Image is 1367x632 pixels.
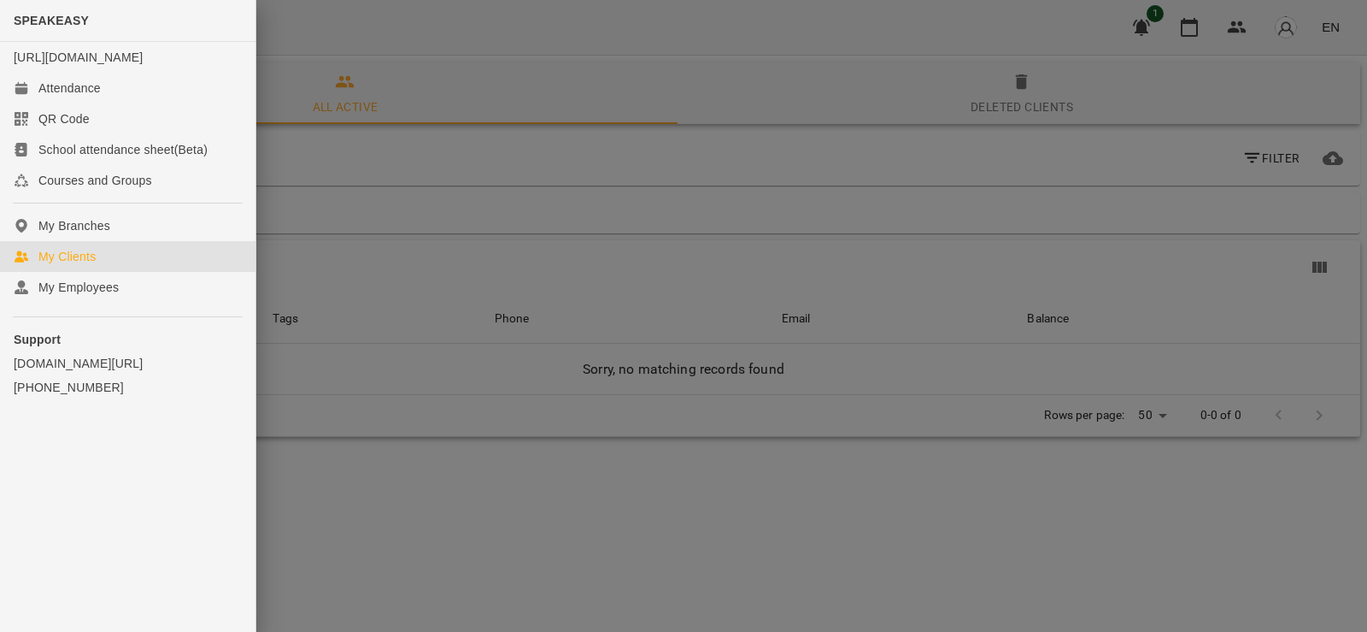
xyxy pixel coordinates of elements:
div: My Branches [38,217,110,234]
a: [PHONE_NUMBER] [14,379,242,396]
div: QR Code [38,110,90,127]
a: [DOMAIN_NAME][URL] [14,355,242,372]
p: Support [14,331,242,348]
div: My Clients [38,248,96,265]
div: My Employees [38,279,119,296]
div: Attendance [38,80,101,97]
div: School attendance sheet(Beta) [38,141,208,158]
div: Courses and Groups [38,172,152,189]
span: SPEAKEASY [14,14,89,27]
a: [URL][DOMAIN_NAME] [14,50,143,64]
